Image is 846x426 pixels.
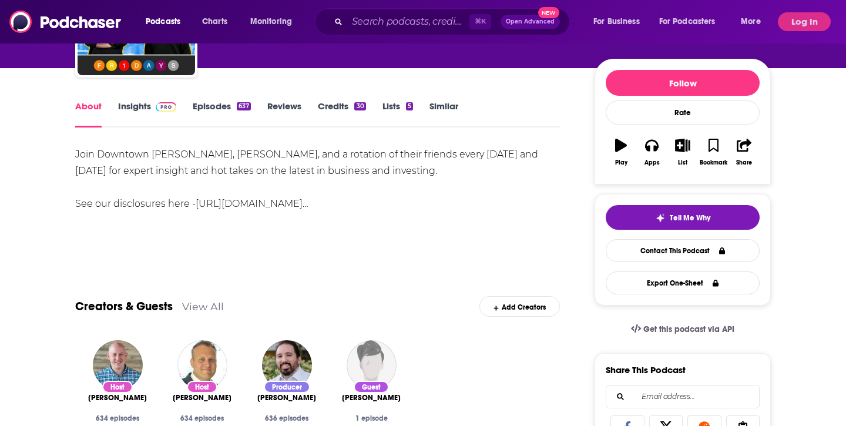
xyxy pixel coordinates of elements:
[267,100,301,128] a: Reviews
[670,213,710,223] span: Tell Me Why
[741,14,761,30] span: More
[733,12,775,31] button: open menu
[75,100,102,128] a: About
[75,299,173,314] a: Creators & Guests
[667,131,698,173] button: List
[606,271,760,294] button: Export One-Sheet
[182,300,224,313] a: View All
[257,393,316,402] a: Mathew Passy
[643,324,734,334] span: Get this podcast via API
[262,340,312,390] img: Mathew Passy
[88,393,147,402] span: [PERSON_NAME]
[9,11,122,33] img: Podchaser - Follow, Share and Rate Podcasts
[173,393,231,402] a: Josh Brown
[469,14,491,29] span: ⌘ K
[700,159,727,166] div: Bookmark
[137,12,196,31] button: open menu
[193,100,251,128] a: Episodes637
[173,393,231,402] span: [PERSON_NAME]
[606,100,760,125] div: Rate
[354,381,389,393] div: Guest
[196,198,308,209] a: [URL][DOMAIN_NAME]…
[778,12,831,31] button: Log In
[264,381,310,393] div: Producer
[347,12,469,31] input: Search podcasts, credits, & more...
[156,102,176,112] img: Podchaser Pro
[93,340,143,390] img: Michael Batnick
[659,14,716,30] span: For Podcasters
[506,19,555,25] span: Open Advanced
[187,381,217,393] div: Host
[479,296,560,317] div: Add Creators
[257,393,316,402] span: [PERSON_NAME]
[118,100,176,128] a: InsightsPodchaser Pro
[656,213,665,223] img: tell me why sparkle
[318,100,365,128] a: Credits30
[338,414,404,422] div: 1 episode
[736,159,752,166] div: Share
[342,393,401,402] span: [PERSON_NAME]
[382,100,413,128] a: Lists5
[326,8,581,35] div: Search podcasts, credits, & more...
[242,12,307,31] button: open menu
[177,340,227,390] img: Josh Brown
[606,385,760,408] div: Search followers
[606,70,760,96] button: Follow
[254,414,320,422] div: 636 episodes
[606,239,760,262] a: Contact This Podcast
[202,14,227,30] span: Charts
[169,414,235,422] div: 634 episodes
[85,414,150,422] div: 634 episodes
[194,12,234,31] a: Charts
[538,7,559,18] span: New
[406,102,413,110] div: 5
[644,159,660,166] div: Apps
[250,14,292,30] span: Monitoring
[501,15,560,29] button: Open AdvancedNew
[606,205,760,230] button: tell me why sparkleTell Me Why
[678,159,687,166] div: List
[146,14,180,30] span: Podcasts
[237,102,251,110] div: 637
[698,131,728,173] button: Bookmark
[585,12,654,31] button: open menu
[729,131,760,173] button: Share
[616,385,750,408] input: Email address...
[347,340,397,390] img: Michael Sidgmore
[636,131,667,173] button: Apps
[593,14,640,30] span: For Business
[606,364,686,375] h3: Share This Podcast
[88,393,147,402] a: Michael Batnick
[342,393,401,402] a: Michael Sidgmore
[102,381,133,393] div: Host
[615,159,627,166] div: Play
[606,131,636,173] button: Play
[429,100,458,128] a: Similar
[652,12,733,31] button: open menu
[622,315,744,344] a: Get this podcast via API
[354,102,365,110] div: 30
[75,146,560,212] div: Join Downtown [PERSON_NAME], [PERSON_NAME], and a rotation of their friends every [DATE] and [DAT...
